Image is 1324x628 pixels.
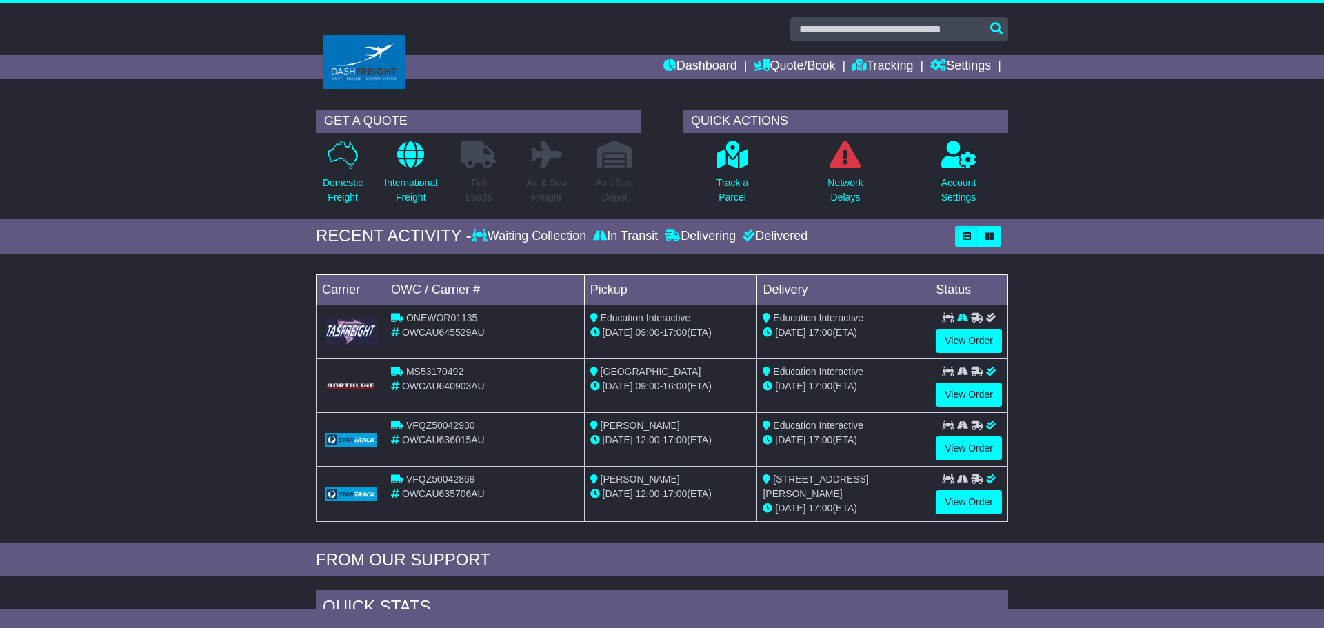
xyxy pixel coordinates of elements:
span: VFQZ50042930 [406,420,475,431]
div: Delivered [739,229,808,244]
td: Carrier [317,274,385,305]
div: GET A QUOTE [316,110,641,133]
span: 09:00 [636,327,660,338]
a: Tracking [852,55,913,79]
span: 17:00 [808,503,832,514]
td: OWC / Carrier # [385,274,585,305]
span: 16:00 [663,381,687,392]
span: 17:00 [663,488,687,499]
a: Quote/Book [754,55,835,79]
p: Track a Parcel [716,176,748,205]
img: GetCarrierServiceLogo [325,382,377,390]
span: [DATE] [603,434,633,445]
div: (ETA) [763,325,924,340]
a: DomesticFreight [322,140,363,212]
span: Education Interactive [773,420,863,431]
span: ONEWOR01135 [406,312,477,323]
a: Track aParcel [716,140,749,212]
span: [GEOGRAPHIC_DATA] [601,366,701,377]
span: [DATE] [603,381,633,392]
a: View Order [936,490,1002,514]
span: 12:00 [636,434,660,445]
span: Education Interactive [773,366,863,377]
span: [PERSON_NAME] [601,474,680,485]
span: 17:00 [808,327,832,338]
div: Waiting Collection [472,229,590,244]
td: Status [930,274,1008,305]
div: Quick Stats [316,590,1008,627]
div: (ETA) [763,433,924,447]
span: OWCAU635706AU [402,488,485,499]
span: 17:00 [808,434,832,445]
a: AccountSettings [941,140,977,212]
td: Pickup [584,274,757,305]
p: Full Loads [461,176,496,205]
span: OWCAU640903AU [402,381,485,392]
span: [DATE] [775,434,805,445]
div: (ETA) [763,379,924,394]
span: [DATE] [775,503,805,514]
span: Education Interactive [601,312,691,323]
img: GetCarrierServiceLogo [325,487,377,501]
td: Delivery [757,274,930,305]
p: Air & Sea Freight [526,176,567,205]
span: OWCAU645529AU [402,327,485,338]
div: - (ETA) [590,487,752,501]
span: [DATE] [775,327,805,338]
p: Network Delays [827,176,863,205]
div: RECENT ACTIVITY - [316,226,472,246]
img: GetCarrierServiceLogo [325,433,377,447]
span: [DATE] [775,381,805,392]
a: View Order [936,436,1002,460]
p: Air / Sea Depot [596,176,633,205]
span: OWCAU636015AU [402,434,485,445]
span: Education Interactive [773,312,863,323]
a: InternationalFreight [383,140,438,212]
span: 17:00 [663,434,687,445]
a: Settings [930,55,991,79]
a: NetworkDelays [827,140,863,212]
span: [DATE] [603,327,633,338]
a: Dashboard [663,55,737,79]
span: 12:00 [636,488,660,499]
img: GetCarrierServiceLogo [325,318,377,345]
span: VFQZ50042869 [406,474,475,485]
p: International Freight [384,176,437,205]
p: Domestic Freight [323,176,363,205]
span: 17:00 [808,381,832,392]
span: [PERSON_NAME] [601,420,680,431]
a: View Order [936,329,1002,353]
span: MS53170492 [406,366,463,377]
p: Account Settings [941,176,976,205]
div: - (ETA) [590,379,752,394]
div: In Transit [590,229,661,244]
div: (ETA) [763,501,924,516]
div: QUICK ACTIONS [683,110,1008,133]
span: 17:00 [663,327,687,338]
div: FROM OUR SUPPORT [316,550,1008,570]
a: View Order [936,383,1002,407]
span: [STREET_ADDRESS][PERSON_NAME] [763,474,868,499]
div: - (ETA) [590,325,752,340]
span: [DATE] [603,488,633,499]
div: - (ETA) [590,433,752,447]
span: 09:00 [636,381,660,392]
div: Delivering [661,229,739,244]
